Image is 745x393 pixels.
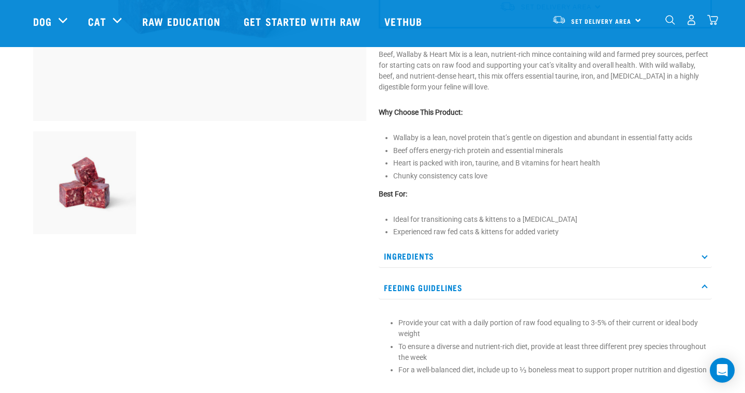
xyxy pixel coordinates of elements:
p: To ensure a diverse and nutrient-rich diet, provide at least three different prey species through... [398,341,707,363]
p: Beef offers energy-rich protein and essential minerals [393,145,712,156]
div: Open Intercom Messenger [710,358,735,383]
span: Set Delivery Area [571,19,631,23]
img: Raw Essentials 2024 July2572 Beef Wallaby Heart [33,131,136,234]
img: home-icon-1@2x.png [665,15,675,25]
strong: Why Choose This Product: [379,108,463,116]
p: Ingredients [379,245,712,268]
p: For a well-balanced diet, include up to ⅓ boneless meat to support proper nutrition and digestion [398,365,707,375]
p: Chunky consistency cats love [393,171,712,182]
a: Get started with Raw [233,1,374,42]
p: Beef, Wallaby & Heart Mix is a lean, nutrient-rich mince containing wild and farmed prey sources,... [379,49,712,93]
a: Dog [33,13,52,29]
p: Ideal for transitioning cats & kittens to a [MEDICAL_DATA] [393,214,712,225]
img: van-moving.png [552,15,566,24]
p: Experienced raw fed cats & kittens for added variety [393,226,712,237]
img: user.png [686,14,697,25]
img: home-icon@2x.png [707,14,718,25]
p: Feeding Guidelines [379,276,712,299]
p: Provide your cat with a daily portion of raw food equaling to 3-5% of their current or ideal body... [398,318,707,339]
a: Raw Education [132,1,233,42]
a: Cat [88,13,106,29]
p: Wallaby is a lean, novel protein that’s gentle on digestion and abundant in essential fatty acids [393,132,712,143]
a: Vethub [374,1,435,42]
p: Heart is packed with iron, taurine, and B vitamins for heart health [393,158,712,169]
strong: Best For: [379,190,407,198]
